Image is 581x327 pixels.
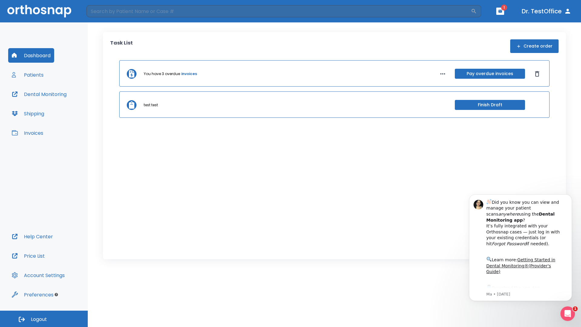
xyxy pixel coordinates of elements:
[8,68,47,82] button: Patients
[8,229,57,244] button: Help Center
[181,71,197,77] a: invoices
[103,13,107,18] button: Dismiss notification
[87,5,471,17] input: Search by Patient Name or Case #
[8,126,47,140] button: Invoices
[144,102,158,108] p: test test
[31,316,47,323] span: Logout
[573,306,578,311] span: 1
[455,69,525,79] button: Pay overdue invoices
[455,100,525,110] button: Finish Draft
[560,306,575,321] iframe: Intercom live chat
[26,100,80,111] a: App Store
[8,48,54,63] button: Dashboard
[8,87,70,101] button: Dental Monitoring
[532,69,542,79] button: Dismiss
[519,6,574,17] button: Dr. TestOffice
[26,106,103,112] p: Message from Ma, sent 3w ago
[510,39,559,53] button: Create order
[54,292,59,297] div: Tooltip anchor
[8,287,57,302] button: Preferences
[7,5,71,17] img: Orthosnap
[8,268,68,282] button: Account Settings
[110,39,133,53] p: Task List
[8,106,48,121] button: Shipping
[501,5,507,11] span: 1
[8,249,48,263] button: Price List
[26,99,103,130] div: Download the app: | ​ Let us know if you need help getting started!
[144,71,180,77] p: You have 3 overdue
[460,185,581,311] iframe: Intercom notifications message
